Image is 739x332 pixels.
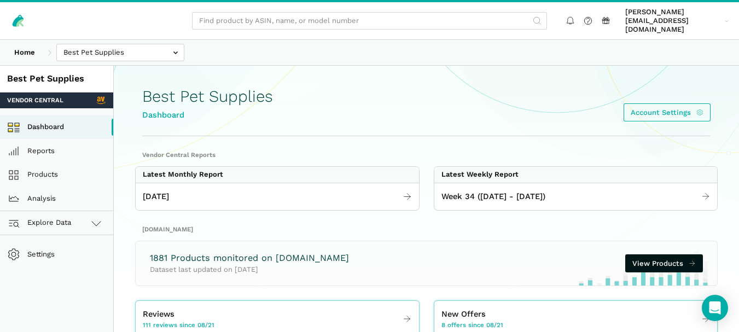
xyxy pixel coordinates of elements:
span: Explore Data [11,217,72,230]
span: Vendor Central [7,96,63,104]
span: [DATE] [143,190,169,203]
input: Find product by ASIN, name, or model number [192,12,547,30]
div: Open Intercom Messenger [702,295,728,321]
span: 8 offers since 08/21 [441,321,503,329]
h1: Best Pet Supplies [142,88,273,106]
span: View Products [632,258,683,269]
a: Week 34 ([DATE] - [DATE]) [434,187,718,207]
input: Best Pet Supplies [56,44,184,62]
span: Week 34 ([DATE] - [DATE]) [441,190,545,203]
h3: 1881 Products monitored on [DOMAIN_NAME] [150,252,349,265]
a: View Products [625,254,703,272]
div: Latest Weekly Report [441,170,519,179]
a: Home [7,44,42,62]
div: Dashboard [142,109,273,121]
p: Dataset last updated on [DATE] [150,264,349,275]
h2: [DOMAIN_NAME] [142,225,711,234]
span: [PERSON_NAME][EMAIL_ADDRESS][DOMAIN_NAME] [625,8,721,34]
div: Latest Monthly Report [143,170,223,179]
div: Best Pet Supplies [7,73,106,85]
a: [DATE] [136,187,419,207]
a: [PERSON_NAME][EMAIL_ADDRESS][DOMAIN_NAME] [622,6,732,36]
h2: Vendor Central Reports [142,150,711,159]
span: 111 reviews since 08/21 [143,321,214,329]
a: Account Settings [624,103,711,121]
span: Reviews [143,308,174,321]
span: New Offers [441,308,486,321]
